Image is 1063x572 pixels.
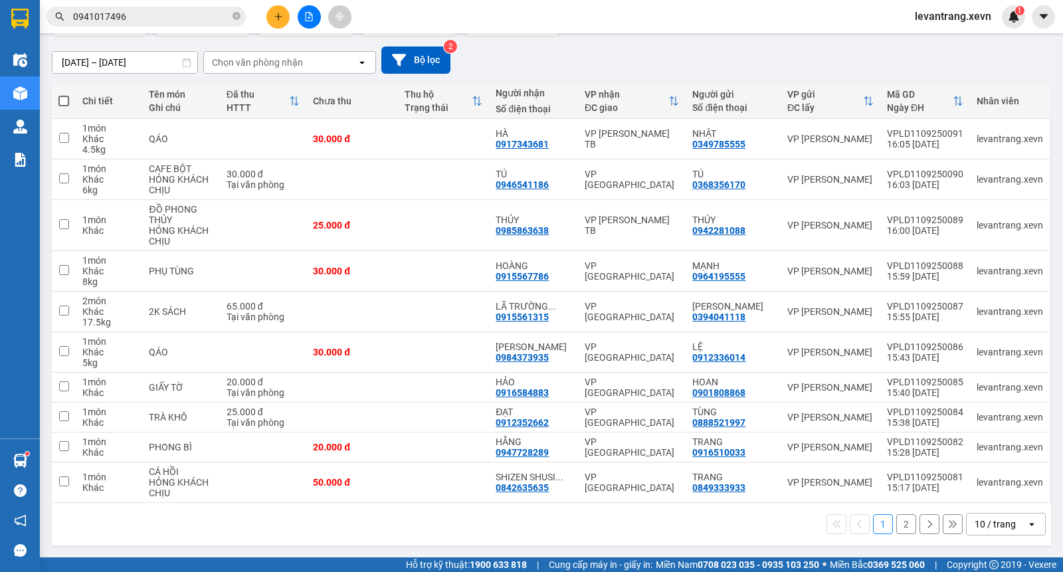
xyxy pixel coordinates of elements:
[227,377,300,387] div: 20.000 đ
[787,477,874,488] div: VP [PERSON_NAME]
[787,442,874,452] div: VP [PERSON_NAME]
[496,447,549,458] div: 0947728289
[585,472,679,493] div: VP [GEOGRAPHIC_DATA]
[149,347,213,357] div: QÁO
[496,88,571,98] div: Người nhận
[692,225,745,236] div: 0942281088
[975,518,1016,531] div: 10 / trang
[335,12,344,21] span: aim
[52,52,197,73] input: Select a date range.
[13,454,27,468] img: warehouse-icon
[887,377,963,387] div: VPLD1109250085
[585,169,679,190] div: VP [GEOGRAPHIC_DATA]
[274,12,283,21] span: plus
[227,387,300,398] div: Tại văn phòng
[298,5,321,29] button: file-add
[887,341,963,352] div: VPLD1109250086
[692,301,774,312] div: LÃ THỊ THANH HÀ
[496,128,571,139] div: HÀ
[873,514,893,534] button: 1
[904,8,1002,25] span: levantrang.xevn
[887,89,953,100] div: Mã GD
[496,271,549,282] div: 0915567786
[692,179,745,190] div: 0368356170
[692,102,774,113] div: Số điện thoại
[887,482,963,493] div: 15:17 [DATE]
[313,134,391,144] div: 30.000 đ
[1026,519,1037,529] svg: open
[887,271,963,282] div: 15:59 [DATE]
[17,17,83,83] img: logo.jpg
[585,102,668,113] div: ĐC giao
[313,477,391,488] div: 50.000 đ
[692,447,745,458] div: 0916510033
[555,472,563,482] span: ...
[887,417,963,428] div: 15:38 [DATE]
[149,477,213,498] div: HỎNG KHÁCH CHỊU
[313,442,391,452] div: 20.000 đ
[830,557,925,572] span: Miền Bắc
[14,484,27,497] span: question-circle
[149,412,213,423] div: TRÀ KHÔ
[1008,11,1020,23] img: icon-new-feature
[14,514,27,527] span: notification
[787,412,874,423] div: VP [PERSON_NAME]
[496,169,571,179] div: TÚ
[692,377,774,387] div: HOAN
[692,128,774,139] div: NHẬT
[82,96,136,106] div: Chi tiết
[692,407,774,417] div: TÙNG
[496,387,549,398] div: 0916584883
[381,47,450,74] button: Bộ lọc
[14,544,27,557] span: message
[227,407,300,417] div: 25.000 đ
[496,139,549,149] div: 0917343681
[585,89,668,100] div: VP nhận
[82,407,136,417] div: 1 món
[977,174,1043,185] div: levantrang.xevn
[496,417,549,428] div: 0912352662
[887,225,963,236] div: 16:00 [DATE]
[496,179,549,190] div: 0946541186
[227,312,300,322] div: Tại văn phòng
[549,557,652,572] span: Cung cấp máy in - giấy in:
[13,53,27,67] img: warehouse-icon
[220,84,306,119] th: Toggle SortBy
[692,215,774,225] div: THÚY
[405,89,472,100] div: Thu hộ
[896,514,916,534] button: 2
[124,49,555,66] li: Hotline: 19001155
[887,179,963,190] div: 16:03 [DATE]
[887,407,963,417] div: VPLD1109250084
[82,317,136,328] div: 17.5 kg
[887,387,963,398] div: 15:40 [DATE]
[977,442,1043,452] div: levantrang.xevn
[692,169,774,179] div: TÚ
[887,139,963,149] div: 16:05 [DATE]
[585,377,679,398] div: VP [GEOGRAPHIC_DATA]
[82,482,136,493] div: Khác
[11,9,29,29] img: logo-vxr
[398,84,490,119] th: Toggle SortBy
[787,306,874,317] div: VP [PERSON_NAME]
[227,301,300,312] div: 65.000 đ
[1032,5,1055,29] button: caret-down
[887,436,963,447] div: VPLD1109250082
[149,225,213,246] div: HỎNG KHÁCH CHỊU
[82,296,136,306] div: 2 món
[585,128,679,149] div: VP [PERSON_NAME] TB
[55,12,64,21] span: search
[149,134,213,144] div: QÁO
[692,436,774,447] div: TRANG
[977,134,1043,144] div: levantrang.xevn
[656,557,819,572] span: Miền Nam
[887,260,963,271] div: VPLD1109250088
[313,96,391,106] div: Chưa thu
[787,134,874,144] div: VP [PERSON_NAME]
[692,352,745,363] div: 0912336014
[82,123,136,134] div: 1 món
[82,436,136,447] div: 1 món
[82,266,136,276] div: Khác
[692,260,774,271] div: MẠNH
[585,260,679,282] div: VP [GEOGRAPHIC_DATA]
